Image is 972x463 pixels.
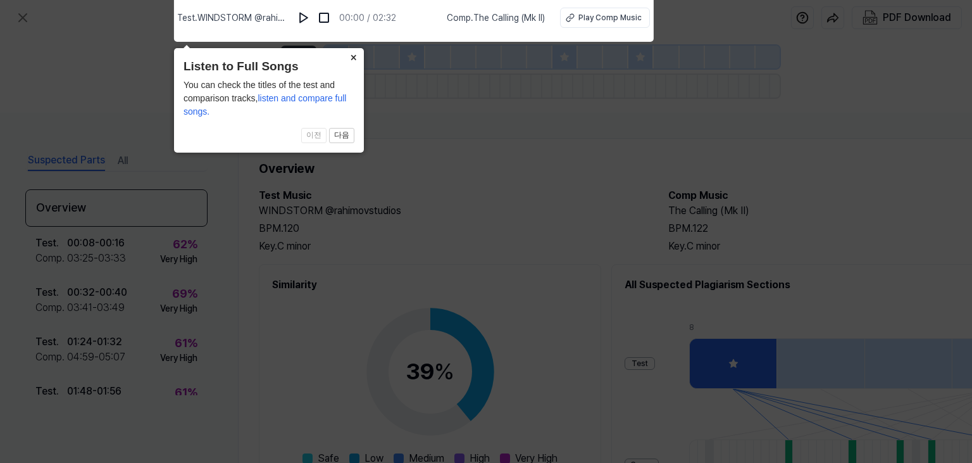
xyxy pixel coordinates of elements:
div: 00:00 / 02:32 [339,11,396,25]
button: Close [344,48,364,66]
span: Comp . The Calling (Mk II) [447,11,545,25]
img: stop [318,11,330,24]
header: Listen to Full Songs [184,58,354,76]
img: play [297,11,310,24]
button: 다음 [329,128,354,143]
span: listen and compare full songs. [184,93,347,117]
span: Test . WINDSTORM @rahimovstudios [177,11,289,25]
div: Play Comp Music [578,12,642,23]
div: You can check the titles of the test and comparison tracks, [184,79,354,118]
button: Play Comp Music [560,8,650,28]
